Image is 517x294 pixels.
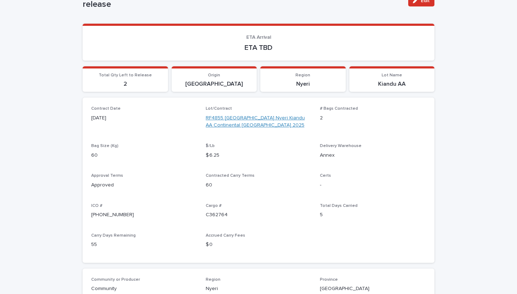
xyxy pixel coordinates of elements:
p: [DATE] [91,114,197,122]
p: Nyeri [206,285,312,293]
p: 5 [320,211,426,219]
span: ETA Arrival [246,35,271,40]
span: # Bags Contracted [320,106,358,111]
p: 60 [91,152,197,159]
span: Community or Producer [91,278,140,282]
p: ETA TBD [91,43,426,52]
p: Approved [91,181,197,189]
p: 2 [320,114,426,122]
span: ICO # [91,204,102,208]
span: Carry Days Remaining [91,233,136,238]
span: Delivery Warehouse [320,144,362,148]
span: Certs [320,174,331,178]
span: Origin [208,73,220,77]
p: Nyeri [265,81,341,87]
span: Total Days Carried [320,204,358,208]
p: 55 [91,241,197,248]
p: $ 0 [206,241,312,248]
span: $/Lb [206,144,215,148]
p: 2 [87,81,164,87]
p: [PHONE_NUMBER] [91,211,197,219]
p: Annex [320,152,426,159]
span: Cargo # [206,204,222,208]
span: Bag Size (Kg) [91,144,118,148]
span: Contract Date [91,106,121,111]
p: [GEOGRAPHIC_DATA] [320,285,426,293]
span: Lot Name [382,73,402,77]
span: Region [295,73,310,77]
a: RF4855 [GEOGRAPHIC_DATA] Nyeri Kiandu AA Continental [GEOGRAPHIC_DATA] 2025 [206,114,312,129]
p: $ 6.25 [206,152,312,159]
span: Accrued Carry Fees [206,233,245,238]
span: Lot/Contract [206,106,232,111]
p: C362764 [206,211,312,219]
p: [GEOGRAPHIC_DATA] [176,81,253,87]
span: Total Qty Left to Release [99,73,152,77]
span: Approval Terms [91,174,123,178]
span: Region [206,278,220,282]
span: Contracted Carry Terms [206,174,255,178]
p: 60 [206,181,312,189]
span: Province [320,278,338,282]
p: Community [91,285,197,293]
p: - [320,181,426,189]
p: Kiandu AA [354,81,430,87]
